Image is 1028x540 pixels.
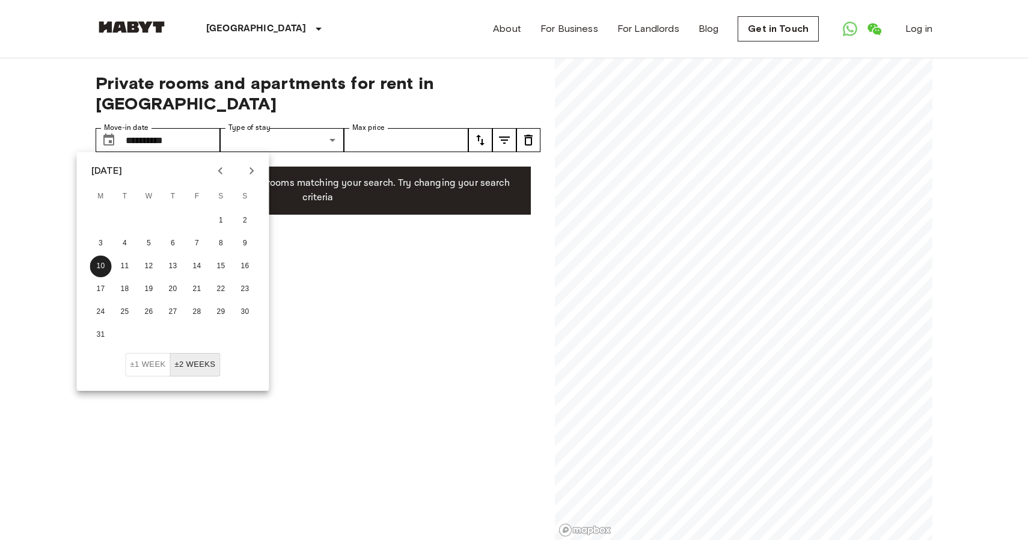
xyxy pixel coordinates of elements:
[186,256,208,277] button: 14
[162,278,184,300] button: 20
[234,301,256,323] button: 30
[699,22,719,36] a: Blog
[162,233,184,254] button: 6
[170,353,220,376] button: ±2 weeks
[96,73,540,114] span: Private rooms and apartments for rent in [GEOGRAPHIC_DATA]
[115,176,521,205] p: Unfortunately there are no free rooms matching your search. Try changing your search criteria
[206,22,307,36] p: [GEOGRAPHIC_DATA]
[90,256,112,277] button: 10
[91,164,123,178] div: [DATE]
[210,256,232,277] button: 15
[492,128,516,152] button: tune
[210,301,232,323] button: 29
[862,17,886,41] a: Open WeChat
[905,22,932,36] a: Log in
[186,278,208,300] button: 21
[210,185,232,209] span: Saturday
[90,233,112,254] button: 3
[162,301,184,323] button: 27
[162,185,184,209] span: Thursday
[138,278,160,300] button: 19
[138,185,160,209] span: Wednesday
[114,278,136,300] button: 18
[210,161,231,181] button: Previous month
[114,185,136,209] span: Tuesday
[210,233,232,254] button: 8
[186,233,208,254] button: 7
[468,128,492,152] button: tune
[126,353,221,376] div: Move In Flexibility
[617,22,679,36] a: For Landlords
[234,256,256,277] button: 16
[138,256,160,277] button: 12
[210,210,232,232] button: 1
[97,128,121,152] button: Choose date, selected date is 10 Aug 2026
[104,123,148,133] label: Move-in date
[228,123,271,133] label: Type of stay
[186,185,208,209] span: Friday
[96,21,168,33] img: Habyt
[90,278,112,300] button: 17
[540,22,598,36] a: For Business
[138,233,160,254] button: 5
[186,301,208,323] button: 28
[242,161,262,181] button: Next month
[138,301,160,323] button: 26
[90,301,112,323] button: 24
[234,210,256,232] button: 2
[558,523,611,537] a: Mapbox logo
[234,278,256,300] button: 23
[126,353,171,376] button: ±1 week
[114,256,136,277] button: 11
[493,22,521,36] a: About
[210,278,232,300] button: 22
[838,17,862,41] a: Open WhatsApp
[90,185,112,209] span: Monday
[738,16,819,41] a: Get in Touch
[114,233,136,254] button: 4
[162,256,184,277] button: 13
[114,301,136,323] button: 25
[352,123,385,133] label: Max price
[234,185,256,209] span: Sunday
[234,233,256,254] button: 9
[90,324,112,346] button: 31
[516,128,540,152] button: tune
